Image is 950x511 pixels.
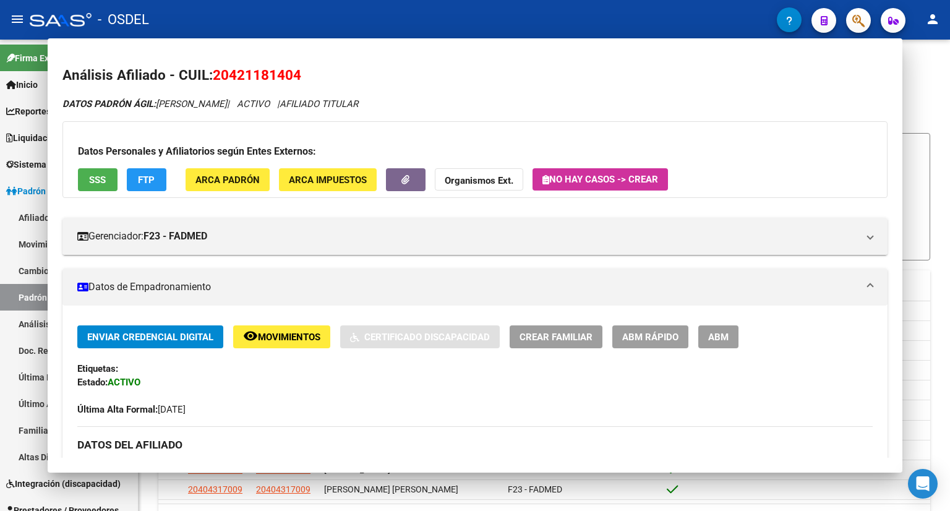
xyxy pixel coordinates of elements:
[77,280,858,294] mat-panel-title: Datos de Empadronamiento
[280,98,358,109] span: AFILIADO TITULAR
[6,105,51,118] span: Reportes
[520,332,593,343] span: Crear Familiar
[89,174,106,186] span: SSS
[612,325,688,348] button: ABM Rápido
[77,404,186,415] span: [DATE]
[279,168,377,191] button: ARCA Impuestos
[127,168,166,191] button: FTP
[6,78,38,92] span: Inicio
[195,174,260,186] span: ARCA Padrón
[77,229,858,244] mat-panel-title: Gerenciador:
[510,325,602,348] button: Crear Familiar
[98,6,149,33] span: - OSDEL
[78,168,118,191] button: SSS
[6,131,114,145] span: Liquidación de Convenios
[256,484,310,494] span: 20404317009
[62,218,888,255] mat-expansion-panel-header: Gerenciador:F23 - FADMED
[188,484,242,494] span: 20404317009
[233,325,330,348] button: Movimientos
[87,332,213,343] span: Enviar Credencial Digital
[213,67,301,83] span: 20421181404
[708,332,729,343] span: ABM
[445,175,513,186] strong: Organismos Ext.
[6,184,46,198] span: Padrón
[6,51,71,65] span: Firma Express
[243,328,258,343] mat-icon: remove_red_eye
[77,438,873,452] h3: DATOS DEL AFILIADO
[186,168,270,191] button: ARCA Padrón
[62,268,888,306] mat-expansion-panel-header: Datos de Empadronamiento
[62,98,156,109] strong: DATOS PADRÓN ÁGIL:
[908,469,938,499] div: Open Intercom Messenger
[62,98,358,109] i: | ACTIVO |
[77,325,223,348] button: Enviar Credencial Digital
[622,332,678,343] span: ABM Rápido
[77,377,108,388] strong: Estado:
[533,168,668,191] button: No hay casos -> Crear
[78,144,872,159] h3: Datos Personales y Afiliatorios según Entes Externos:
[138,174,155,186] span: FTP
[6,477,121,491] span: Integración (discapacidad)
[258,332,320,343] span: Movimientos
[77,363,118,374] strong: Etiquetas:
[324,484,458,494] span: [PERSON_NAME] [PERSON_NAME]
[364,332,490,343] span: Certificado Discapacidad
[77,404,158,415] strong: Última Alta Formal:
[143,229,207,244] strong: F23 - FADMED
[340,325,500,348] button: Certificado Discapacidad
[925,12,940,27] mat-icon: person
[698,325,738,348] button: ABM
[62,65,888,86] h2: Análisis Afiliado - CUIL:
[435,168,523,191] button: Organismos Ext.
[108,377,140,388] strong: ACTIVO
[542,174,658,185] span: No hay casos -> Crear
[6,158,46,171] span: Sistema
[289,174,367,186] span: ARCA Impuestos
[508,484,562,494] span: F23 - FADMED
[62,98,227,109] span: [PERSON_NAME]
[10,12,25,27] mat-icon: menu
